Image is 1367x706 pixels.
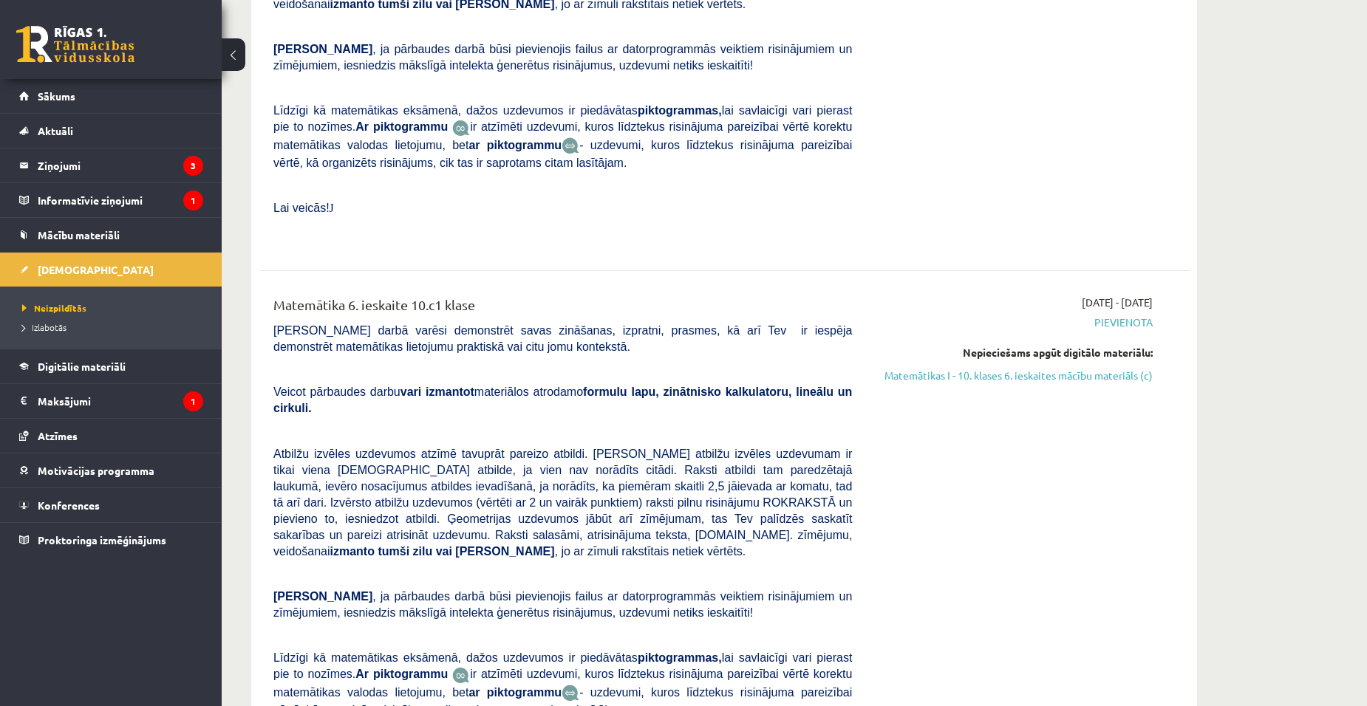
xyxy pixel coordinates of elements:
[183,191,203,210] i: 1
[22,301,207,315] a: Neizpildītās
[355,668,448,680] b: Ar piktogrammu
[19,384,203,418] a: Maksājumi1
[38,498,100,512] span: Konferences
[19,349,203,383] a: Digitālie materiāli
[874,345,1153,360] div: Nepieciešams apgūt digitālo materiālu:
[273,324,852,353] span: [PERSON_NAME] darbā varēsi demonstrēt savas zināšanas, izpratni, prasmes, kā arī Tev ir iespēja d...
[638,651,722,664] b: piktogrammas,
[562,685,579,702] img: wKvN42sLe3LLwAAAABJRU5ErkJggg==
[19,79,203,113] a: Sākums
[468,686,562,699] b: ar piktogrammu
[273,668,852,698] span: ir atzīmēti uzdevumi, kuros līdztekus risinājuma pareizībai vērtē korektu matemātikas valodas lie...
[638,104,722,117] b: piktogrammas,
[38,360,126,373] span: Digitālie materiāli
[273,385,852,414] span: Veicot pārbaudes darbu materiālos atrodamo
[22,321,207,334] a: Izlabotās
[38,533,166,546] span: Proktoringa izmēģinājums
[38,148,203,182] legend: Ziņojumi
[19,419,203,453] a: Atzīmes
[273,202,330,214] span: Lai veicās!
[38,89,75,103] span: Sākums
[19,488,203,522] a: Konferences
[273,43,372,55] span: [PERSON_NAME]
[273,590,852,619] span: , ja pārbaudes darbā būsi pievienojis failus ar datorprogrammās veiktiem risinājumiem un zīmējumi...
[273,590,372,603] span: [PERSON_NAME]
[452,120,470,137] img: JfuEzvunn4EvwAAAAASUVORK5CYII=
[400,385,474,398] b: vari izmantot
[330,202,334,214] span: J
[874,368,1153,383] a: Matemātikas I - 10. klases 6. ieskaites mācību materiāls (c)
[19,218,203,252] a: Mācību materiāli
[38,263,154,276] span: [DEMOGRAPHIC_DATA]
[273,43,852,72] span: , ja pārbaudes darbā būsi pievienojis failus ar datorprogrammās veiktiem risinājumiem un zīmējumi...
[16,26,134,63] a: Rīgas 1. Tālmācības vidusskola
[19,148,203,182] a: Ziņojumi3
[19,183,203,217] a: Informatīvie ziņojumi1
[452,667,470,684] img: JfuEzvunn4EvwAAAAASUVORK5CYII=
[562,137,579,154] img: wKvN42sLe3LLwAAAABJRU5ErkJggg==
[1082,295,1153,310] span: [DATE] - [DATE]
[19,523,203,557] a: Proktoringa izmēģinājums
[183,391,203,411] i: 1
[19,114,203,148] a: Aktuāli
[38,464,154,477] span: Motivācijas programma
[38,384,203,418] legend: Maksājumi
[378,545,554,558] b: tumši zilu vai [PERSON_NAME]
[38,429,78,442] span: Atzīmes
[273,651,852,680] span: Līdzīgi kā matemātikas eksāmenā, dažos uzdevumos ir piedāvātas lai savlaicīgi vari pierast pie to...
[38,124,73,137] span: Aktuāli
[273,139,852,169] span: - uzdevumi, kuros līdztekus risinājuma pareizībai vērtē, kā organizēts risinājums, cik tas ir sap...
[38,183,203,217] legend: Informatīvie ziņojumi
[19,253,203,287] a: [DEMOGRAPHIC_DATA]
[273,120,852,151] span: ir atzīmēti uzdevumi, kuros līdztekus risinājuma pareizībai vērtē korektu matemātikas valodas lie...
[330,545,375,558] b: izmanto
[183,156,203,176] i: 3
[19,453,203,487] a: Motivācijas programma
[22,302,86,314] span: Neizpildītās
[273,104,852,133] span: Līdzīgi kā matemātikas eksāmenā, dažos uzdevumos ir piedāvātas lai savlaicīgi vari pierast pie to...
[273,448,852,558] span: Atbilžu izvēles uzdevumos atzīmē tavuprāt pareizo atbildi. [PERSON_NAME] atbilžu izvēles uzdevuma...
[273,295,852,322] div: Matemātika 6. ieskaite 10.c1 klase
[355,120,448,133] b: Ar piktogrammu
[468,139,562,151] b: ar piktogrammu
[874,315,1153,330] span: Pievienota
[38,228,120,241] span: Mācību materiāli
[22,321,67,333] span: Izlabotās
